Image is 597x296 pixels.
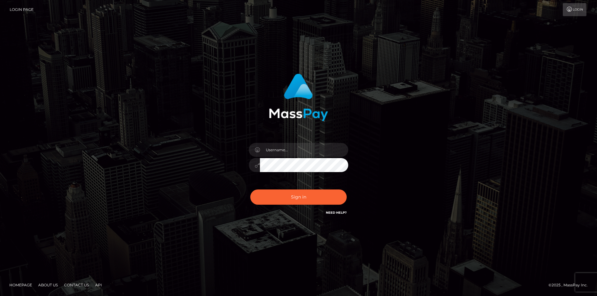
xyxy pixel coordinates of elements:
[260,143,348,157] input: Username...
[250,189,347,205] button: Sign in
[36,280,60,290] a: About Us
[563,3,586,16] a: Login
[269,74,328,121] img: MassPay Login
[62,280,91,290] a: Contact Us
[7,280,35,290] a: Homepage
[10,3,34,16] a: Login Page
[548,282,592,289] div: © 2025 , MassPay Inc.
[93,280,104,290] a: API
[326,211,347,215] a: Need Help?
